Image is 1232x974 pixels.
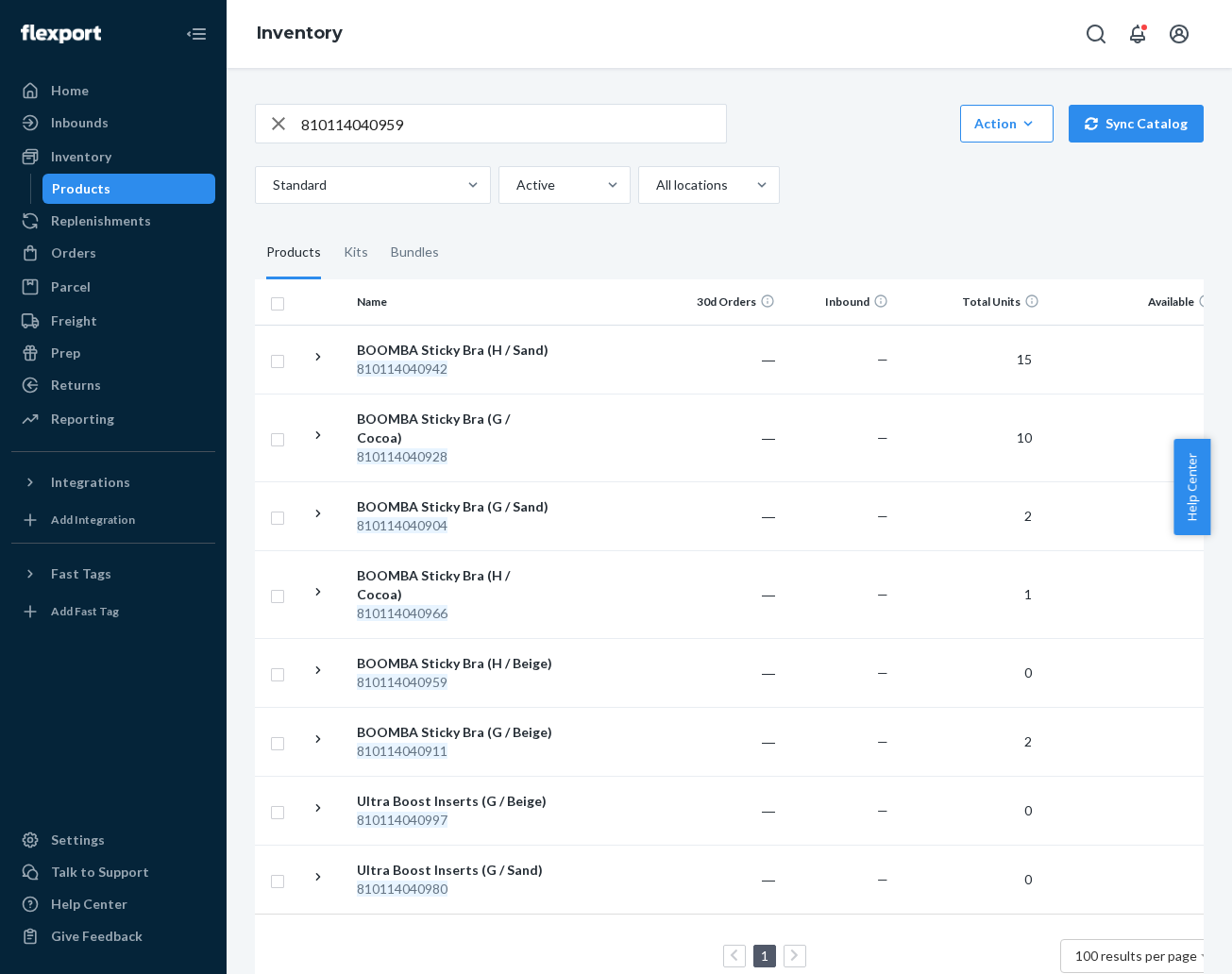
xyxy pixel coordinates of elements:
div: Products [52,179,110,198]
a: Parcel [11,272,215,302]
a: Add Integration [11,505,215,535]
a: Inbounds [11,108,215,138]
div: Orders [51,243,96,262]
a: Inventory [11,142,215,172]
div: Settings [51,831,105,849]
span: — [877,802,888,818]
div: Ultra Boost Inserts (G / Beige) [357,792,554,811]
span: — [877,429,888,445]
div: Add Fast Tag [51,603,119,619]
ol: breadcrumbs [242,7,358,61]
em: 810114040904 [357,517,447,533]
button: Fast Tags [11,559,215,589]
button: Open notifications [1119,15,1156,53]
div: Ultra Boost Inserts (G / Sand) [357,861,554,880]
a: Reporting [11,404,215,434]
span: 0 [1017,664,1039,680]
div: Give Feedback [51,927,143,946]
td: ― [669,325,783,394]
span: 15 [1198,351,1228,367]
a: Help Center [11,889,215,919]
div: Replenishments [51,211,151,230]
span: 1 [1017,586,1039,602]
input: Active [515,176,516,194]
button: Action [960,105,1054,143]
a: Orders [11,238,215,268]
div: BOOMBA Sticky Bra (G / Cocoa) [357,410,554,447]
a: Products [42,174,216,204]
span: 2 [1017,733,1039,749]
td: ― [669,707,783,776]
em: 810114040959 [357,674,447,690]
button: Close Navigation [177,15,215,53]
span: — [877,733,888,749]
td: ― [669,638,783,707]
em: 810114040928 [357,448,447,464]
div: Bundles [391,227,439,279]
em: 810114040911 [357,743,447,759]
div: Inventory [51,147,111,166]
span: 10 [1198,429,1228,445]
span: 15 [1009,351,1039,367]
img: Flexport logo [21,25,101,43]
div: Reporting [51,410,114,428]
th: Inbound [783,279,896,325]
span: 0 [1017,802,1039,818]
div: BOOMBA Sticky Bra (H / Cocoa) [357,566,554,604]
span: 10 [1009,429,1039,445]
span: — [877,351,888,367]
input: Standard [271,176,273,194]
button: Open account menu [1160,15,1198,53]
th: Name [349,279,562,325]
div: Fast Tags [51,564,111,583]
em: 810114040942 [357,361,447,377]
input: Search inventory by name or sku [301,105,726,143]
div: Freight [51,311,97,330]
em: 810114040980 [357,881,447,897]
button: Talk to Support [11,857,215,887]
div: Prep [51,344,80,362]
td: ― [669,394,783,481]
button: Integrations [11,467,215,497]
span: — [877,508,888,524]
a: Inventory [257,23,343,43]
a: Returns [11,370,215,400]
div: Home [51,81,89,100]
iframe: Opens a widget where you can chat to one of our agents [1112,917,1213,965]
button: Help Center [1173,439,1210,535]
a: Replenishments [11,206,215,236]
span: — [877,664,888,680]
div: Integrations [51,473,130,492]
div: BOOMBA Sticky Bra (H / Sand) [357,341,554,360]
a: Page 1 is your current page [757,948,772,964]
td: ― [669,845,783,914]
td: ― [669,776,783,845]
th: 30d Orders [669,279,783,325]
a: Home [11,76,215,106]
div: Help Center [51,895,127,914]
span: — [877,871,888,887]
span: 2 [1017,508,1039,524]
div: Parcel [51,277,91,296]
span: — [877,586,888,602]
a: Prep [11,338,215,368]
div: Add Integration [51,512,135,528]
button: Sync Catalog [1069,105,1204,143]
div: BOOMBA Sticky Bra (G / Sand) [357,497,554,516]
em: 810114040966 [357,605,447,621]
span: 100 results per page [1075,948,1197,964]
td: ― [669,550,783,638]
button: Give Feedback [11,921,215,951]
td: ― [669,481,783,550]
div: Talk to Support [51,863,149,882]
span: 0 [1017,871,1039,887]
div: Action [974,114,1039,133]
th: Total Units [896,279,1047,325]
a: Settings [11,825,215,855]
div: Kits [344,227,368,279]
input: All locations [654,176,656,194]
div: Products [266,227,321,279]
a: Add Fast Tag [11,596,215,627]
a: Freight [11,306,215,336]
